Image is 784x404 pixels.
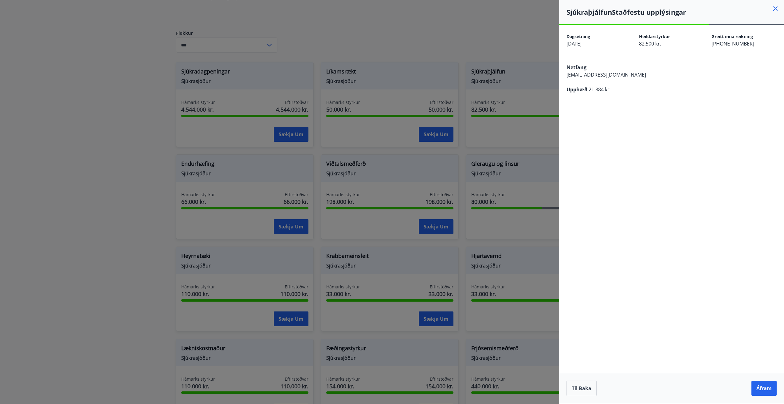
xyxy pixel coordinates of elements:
span: Upphæð [566,86,587,93]
h4: Sjúkraþjálfun Staðfestu upplýsingar [566,7,784,17]
span: Dagsetning [566,34,590,39]
span: 82.500 kr. [639,40,661,47]
span: [EMAIL_ADDRESS][DOMAIN_NAME] [566,71,646,78]
span: [DATE] [566,40,582,47]
button: Til baka [566,381,597,396]
button: Áfram [751,381,777,396]
span: Netfang [566,64,586,71]
span: Greitt inná reikning [711,34,753,39]
span: Heildarstyrkur [639,34,670,39]
span: 21.884 kr. [589,86,611,93]
span: [PHONE_NUMBER] [711,40,754,47]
